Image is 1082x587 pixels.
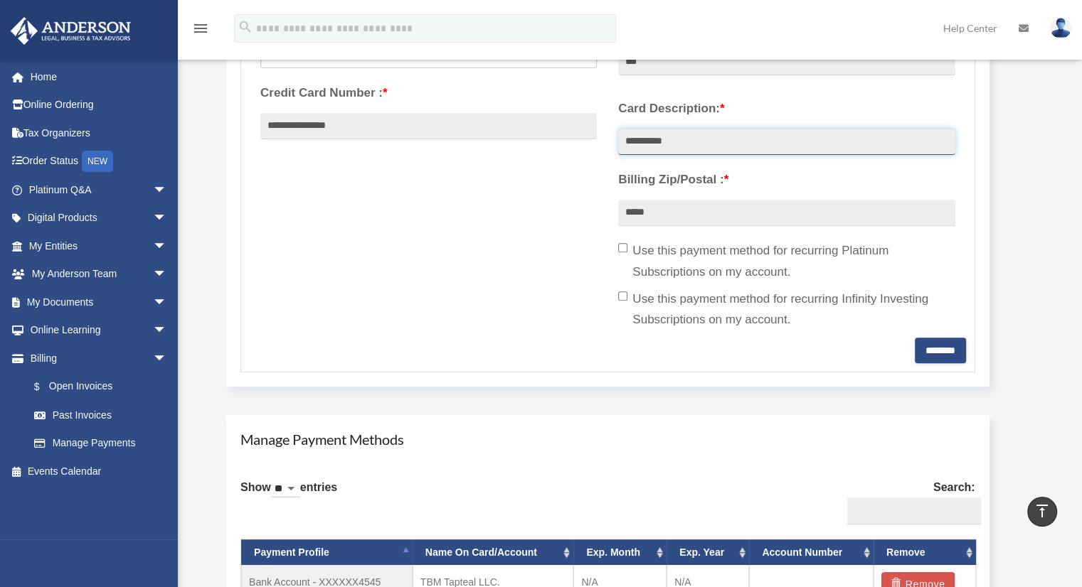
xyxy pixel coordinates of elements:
input: Search: [847,497,981,524]
span: arrow_drop_down [153,344,181,373]
a: $Open Invoices [20,372,189,402]
a: Past Invoices [20,401,189,429]
img: User Pic [1050,18,1071,38]
label: Use this payment method for recurring Platinum Subscriptions on my account. [618,240,955,283]
a: Online Learningarrow_drop_down [10,316,189,345]
span: $ [42,378,49,396]
label: Credit Card Number : [260,82,597,104]
select: Showentries [271,481,300,497]
th: Account Number: activate to sort column ascending [749,539,874,566]
th: Payment Profile: activate to sort column descending [241,539,413,566]
a: Online Ordering [10,91,189,119]
h4: Manage Payment Methods [240,429,975,449]
label: Show entries [240,478,337,512]
th: Exp. Year: activate to sort column ascending [667,539,749,566]
a: My Anderson Teamarrow_drop_down [10,260,189,289]
a: Billingarrow_drop_down [10,344,189,372]
label: Card Description: [618,98,955,119]
a: My Entitiesarrow_drop_down [10,232,189,260]
i: search [238,19,253,35]
img: Anderson Advisors Platinum Portal [6,17,135,45]
a: vertical_align_top [1027,497,1057,527]
i: vertical_align_top [1034,502,1051,519]
a: My Documentsarrow_drop_down [10,288,189,316]
i: menu [192,20,209,37]
span: arrow_drop_down [153,260,181,289]
a: Home [10,63,189,91]
th: Remove: activate to sort column ascending [874,539,976,566]
div: NEW [82,151,113,172]
span: arrow_drop_down [153,176,181,205]
span: arrow_drop_down [153,316,181,345]
input: Use this payment method for recurring Infinity Investing Subscriptions on my account. [618,291,627,301]
a: Manage Payments [20,429,181,458]
input: Use this payment method for recurring Platinum Subscriptions on my account. [618,243,627,252]
a: Digital Productsarrow_drop_down [10,204,189,232]
label: Use this payment method for recurring Infinity Investing Subscriptions on my account. [618,289,955,331]
th: Exp. Month: activate to sort column ascending [573,539,667,566]
label: Search: [842,478,975,524]
a: Events Calendar [10,457,189,485]
a: Platinum Q&Aarrow_drop_down [10,176,189,204]
a: Order StatusNEW [10,147,189,176]
span: arrow_drop_down [153,288,181,317]
span: arrow_drop_down [153,232,181,261]
a: Tax Organizers [10,119,189,147]
th: Name On Card/Account: activate to sort column ascending [413,539,574,566]
label: Billing Zip/Postal : [618,169,955,190]
a: menu [192,25,209,37]
span: arrow_drop_down [153,204,181,233]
